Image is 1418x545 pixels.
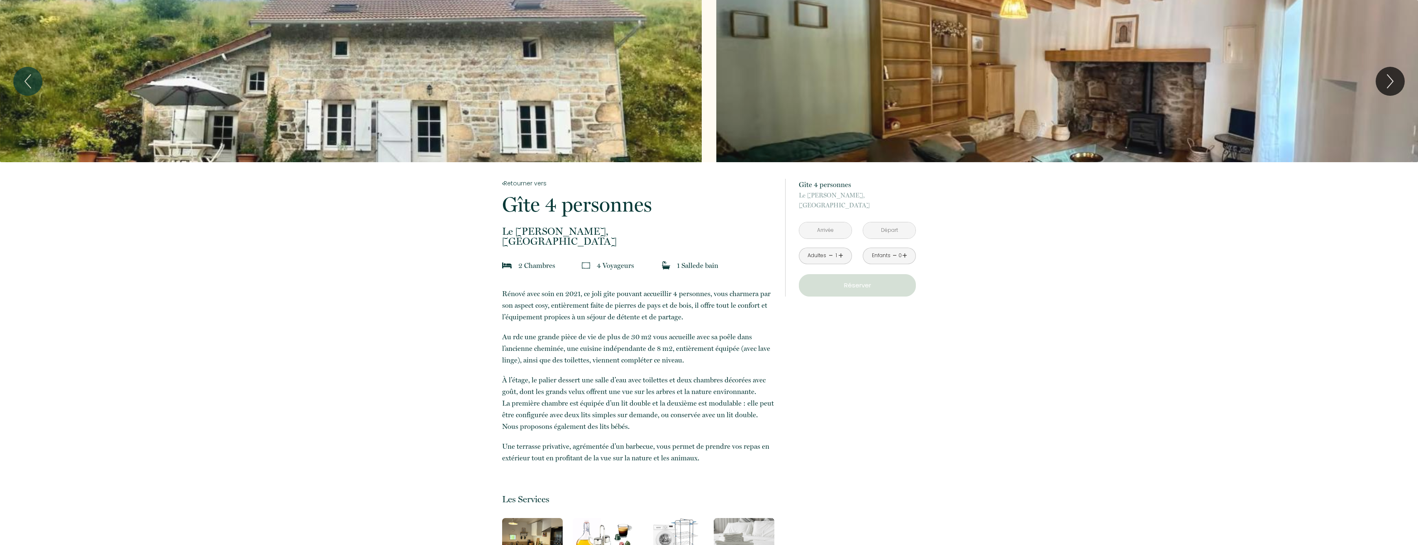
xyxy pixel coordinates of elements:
a: - [893,249,897,262]
a: - [829,249,833,262]
p: [GEOGRAPHIC_DATA] [799,190,916,210]
div: Enfants [872,252,891,260]
p: Les Services [502,494,774,505]
p: À l’étage, le palier dessert une salle d’eau avec toilettes et deux chambres décorées avec goût, ... [502,374,774,432]
input: Départ [863,222,915,238]
img: guests [582,261,590,270]
span: s [631,261,634,270]
span: s [552,261,555,270]
div: 1 [834,252,838,260]
div: Adultes [808,252,826,260]
span: Le [PERSON_NAME], [502,226,774,236]
button: Next [1376,67,1405,96]
p: 2 Chambre [518,260,555,271]
p: Une terrasse privative, agrémentée d’un barbecue, vous permet de prendre vos repas en extérieur t... [502,440,774,464]
p: Au rdc une grande pièce de vie de plus de 30 m2 vous accueille avec sa poêle dans l’ancienne chem... [502,331,774,366]
span: Le [PERSON_NAME], [799,190,916,200]
div: 0 [898,252,902,260]
p: Rénové avec soin en 2021, ce joli gîte pouvant accueillir 4 personnes, vous charmera par son aspe... [502,288,774,323]
p: [GEOGRAPHIC_DATA] [502,226,774,246]
a: + [838,249,843,262]
button: Réserver [799,274,916,297]
p: Gîte 4 personnes [502,194,774,215]
a: + [902,249,907,262]
a: Retourner vers [502,179,774,188]
p: Réserver [802,280,913,290]
p: 4 Voyageur [597,260,634,271]
button: Previous [13,67,42,96]
input: Arrivée [799,222,852,238]
p: Gîte 4 personnes [799,179,916,190]
p: 1 Salle de bain [677,260,718,271]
